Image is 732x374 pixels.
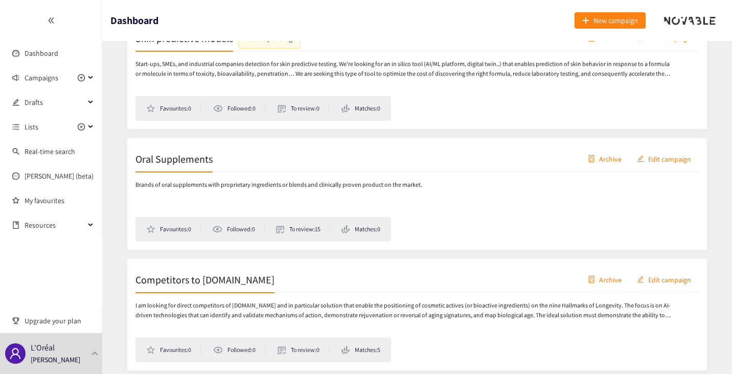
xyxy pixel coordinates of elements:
[341,345,380,355] li: Matches: 5
[146,345,201,355] li: Favourites: 0
[146,225,201,234] li: Favourites: 0
[593,15,638,26] span: New campaign
[341,104,380,113] li: Matches: 0
[48,17,55,24] span: double-left
[12,74,19,81] span: sound
[278,104,329,113] li: To review: 0
[127,17,707,129] a: Skin predictive modelsStatus pendingcontainerArchiveeditEdit campaignStart-ups, SMEs, and industr...
[246,32,292,43] div: Status pending
[12,99,19,106] span: edit
[25,117,38,137] span: Lists
[25,92,85,113] span: Drafts
[127,258,707,371] a: Competitors to [DOMAIN_NAME]containerArchiveeditEdit campaignI am looking for direct competitors ...
[637,155,644,163] span: edit
[12,222,19,229] span: book
[278,345,329,355] li: To review: 0
[25,171,94,181] a: [PERSON_NAME] (beta)
[213,345,265,355] li: Followed: 0
[212,225,264,234] li: Followed: 0
[648,153,691,164] span: Edit campaign
[127,138,707,250] a: Oral SupplementscontainerArchiveeditEdit campaignBrands of oral supplements with proprietary ingr...
[146,104,201,113] li: Favourites: 0
[276,225,330,234] li: To review: 15
[135,31,233,45] h2: Skin predictive models
[599,32,622,43] span: Archive
[12,317,19,324] span: trophy
[25,311,94,331] span: Upgrade your plan
[575,12,646,29] button: plusNew campaign
[341,225,380,234] li: Matches: 0
[580,150,629,167] button: containerArchive
[12,123,19,130] span: unordered-list
[637,34,644,42] span: edit
[582,17,589,25] span: plus
[78,74,85,81] span: plus-circle
[565,263,732,374] iframe: Chat Widget
[25,49,58,58] a: Dashboard
[580,30,629,46] button: containerArchive
[9,347,21,360] span: user
[78,123,85,130] span: plus-circle
[135,59,676,79] p: Start-ups, SMEs, and industrial companies detection for skin predictive testing. We’re looking fo...
[588,34,595,42] span: container
[565,263,732,374] div: Widget de chat
[629,150,699,167] button: editEdit campaign
[25,215,85,235] span: Resources
[213,104,265,113] li: Followed: 0
[648,32,691,43] span: Edit campaign
[25,190,94,211] a: My favourites
[25,147,75,156] a: Real-time search
[25,68,58,88] span: Campaigns
[135,272,274,287] h2: Competitors to [DOMAIN_NAME]
[31,354,80,365] p: [PERSON_NAME]
[588,155,595,163] span: container
[599,153,622,164] span: Archive
[135,301,676,320] p: I am looking for direct competitors of [DOMAIN_NAME] and in particular solution that enable the p...
[629,30,699,46] button: editEdit campaign
[135,180,422,190] p: Brands of oral supplements with proprietary ingredients or blends and clinically proven product o...
[135,151,213,166] h2: Oral Supplements
[31,341,55,354] p: L'Oréal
